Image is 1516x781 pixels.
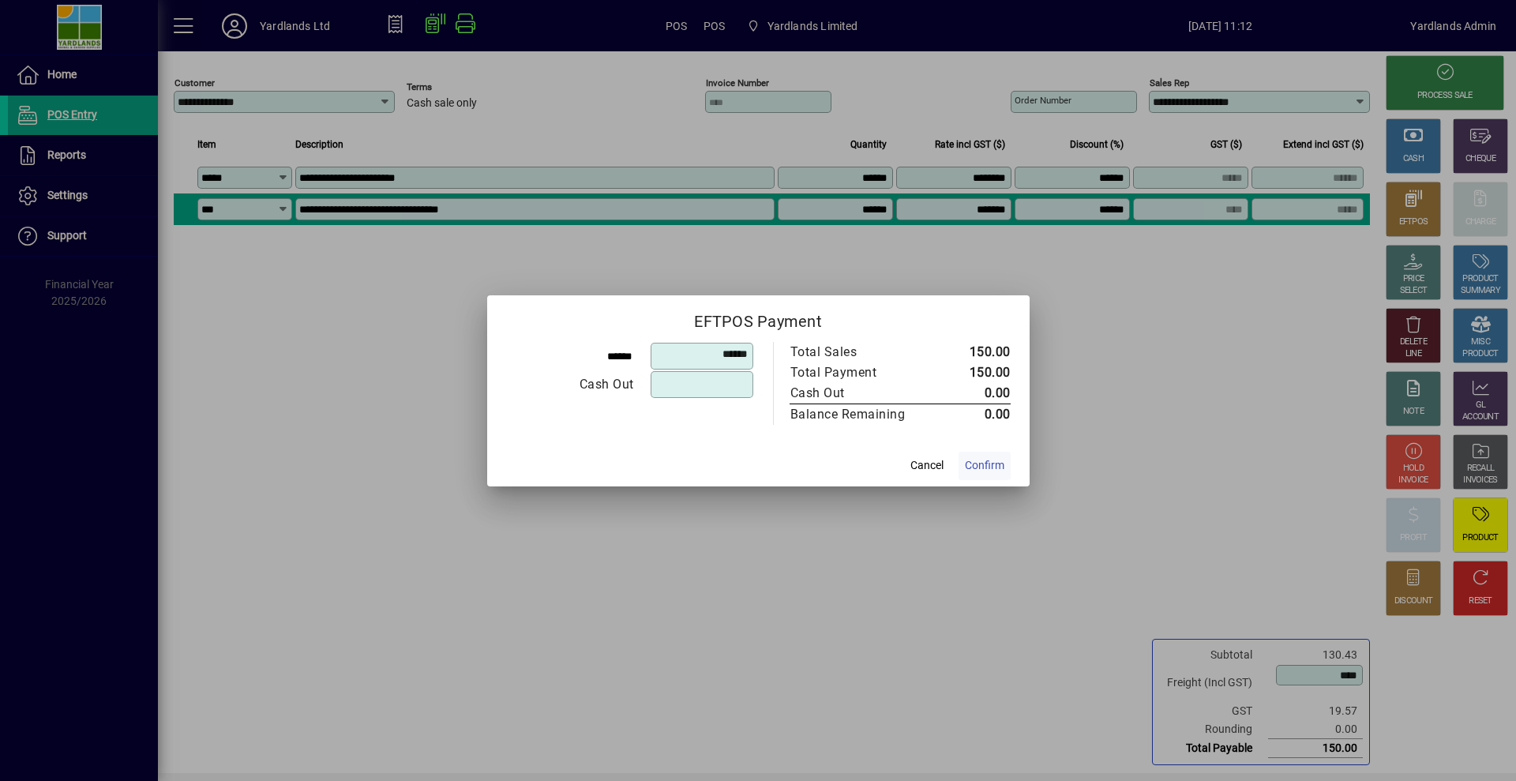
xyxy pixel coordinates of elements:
[790,362,939,383] td: Total Payment
[487,295,1030,341] h2: EFTPOS Payment
[939,404,1011,425] td: 0.00
[507,375,634,394] div: Cash Out
[939,383,1011,404] td: 0.00
[959,452,1011,480] button: Confirm
[939,362,1011,383] td: 150.00
[902,452,952,480] button: Cancel
[910,457,944,474] span: Cancel
[939,342,1011,362] td: 150.00
[790,384,923,403] div: Cash Out
[965,457,1004,474] span: Confirm
[790,342,939,362] td: Total Sales
[790,405,923,424] div: Balance Remaining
